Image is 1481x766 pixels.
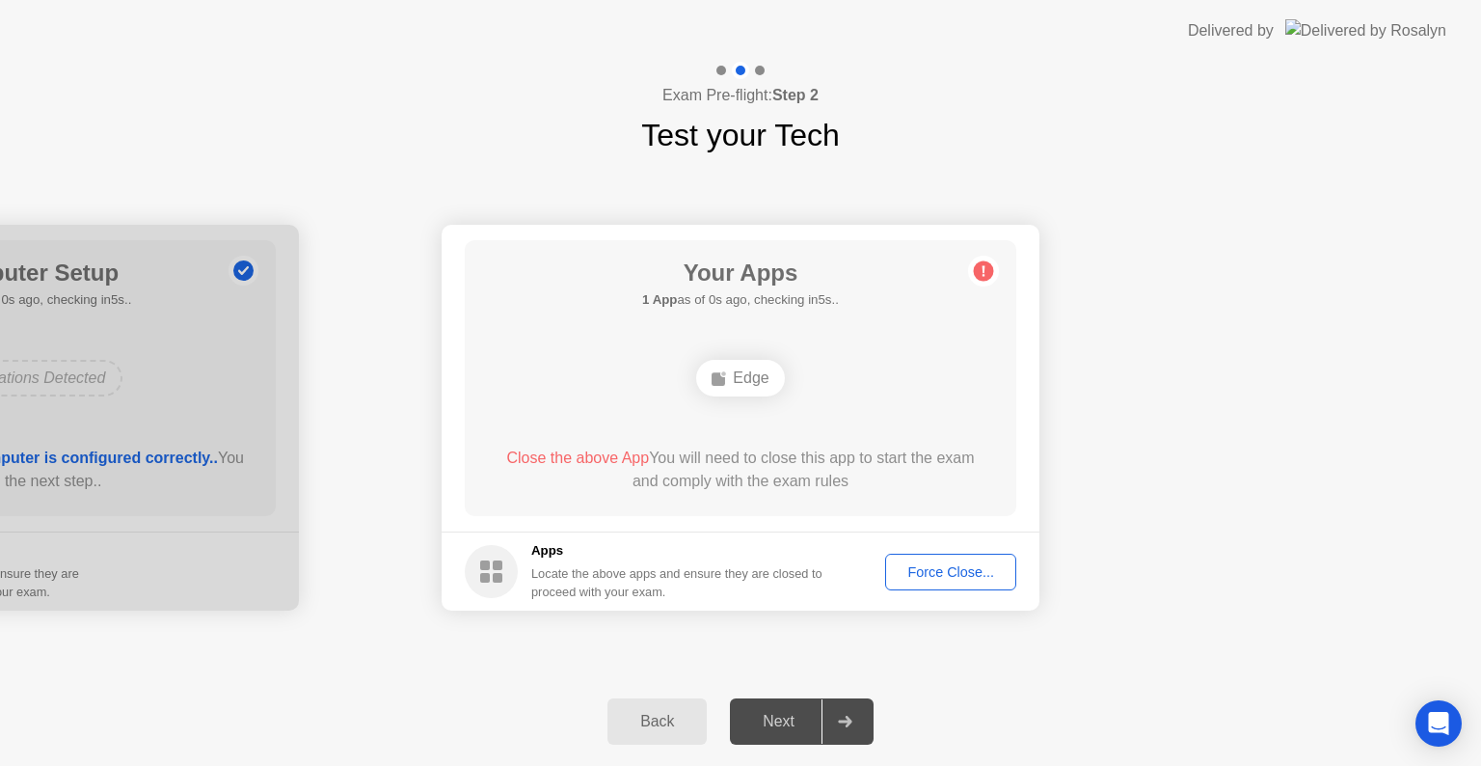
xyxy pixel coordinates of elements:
div: Next [736,713,821,730]
h1: Test your Tech [641,112,840,158]
button: Back [607,698,707,745]
div: Open Intercom Messenger [1415,700,1462,747]
img: Delivered by Rosalyn [1285,19,1446,41]
b: 1 App [642,292,677,307]
span: Close the above App [506,450,649,466]
h5: Apps [531,541,823,561]
h1: Your Apps [642,256,839,290]
div: Force Close... [892,564,1010,580]
div: Edge [696,360,784,397]
div: Back [613,713,701,730]
h4: Exam Pre-flight: [662,84,819,107]
button: Next [730,698,874,745]
div: You will need to close this app to start the exam and comply with the exam rules [493,447,989,493]
div: Delivered by [1188,19,1274,42]
b: Step 2 [772,87,819,103]
h5: as of 0s ago, checking in5s.. [642,290,839,310]
div: Locate the above apps and ensure they are closed to proceed with your exam. [531,564,823,601]
button: Force Close... [885,554,1016,590]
